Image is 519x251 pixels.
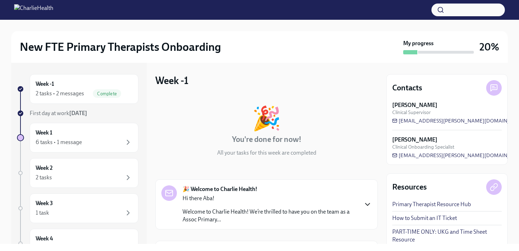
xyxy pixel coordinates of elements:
p: Welcome to Charlie Health! We’re thrilled to have you on the team as a Assoc Primary... [183,208,358,223]
div: 2 tasks [36,174,52,181]
strong: [PERSON_NAME] [392,136,437,144]
p: Hi there Aba! [183,195,358,202]
a: Week -12 tasks • 2 messagesComplete [17,74,138,104]
a: Week 16 tasks • 1 message [17,123,138,153]
a: PART-TIME ONLY: UKG and Time Sheet Resource [392,228,502,244]
h2: New FTE Primary Therapists Onboarding [20,40,221,54]
img: CharlieHealth [14,4,53,16]
h6: Week 1 [36,129,52,137]
h3: 20% [479,41,499,53]
span: Clinical Onboarding Specialist [392,144,454,150]
strong: 🎉 Welcome to Charlie Health! [183,185,257,193]
div: 6 tasks • 1 message [36,138,82,146]
strong: My progress [403,40,434,47]
h3: Week -1 [155,74,189,87]
a: Week 22 tasks [17,158,138,188]
div: 2 tasks • 2 messages [36,90,84,97]
strong: [PERSON_NAME] [392,101,437,109]
div: 🎉 [252,107,281,130]
span: Clinical Supervisor [392,109,431,116]
h4: Contacts [392,83,422,93]
h6: Week 3 [36,199,53,207]
a: How to Submit an IT Ticket [392,214,457,222]
strong: [DATE] [69,110,87,116]
h6: Week -1 [36,80,54,88]
h4: You're done for now! [232,134,302,145]
p: All your tasks for this week are completed [217,149,316,157]
h4: Resources [392,182,427,192]
a: First day at work[DATE] [17,109,138,117]
div: 1 task [36,209,49,217]
h6: Week 2 [36,164,53,172]
a: Primary Therapist Resource Hub [392,201,471,208]
span: Complete [93,91,121,96]
a: Week 31 task [17,193,138,223]
span: First day at work [30,110,87,116]
h6: Week 4 [36,235,53,243]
